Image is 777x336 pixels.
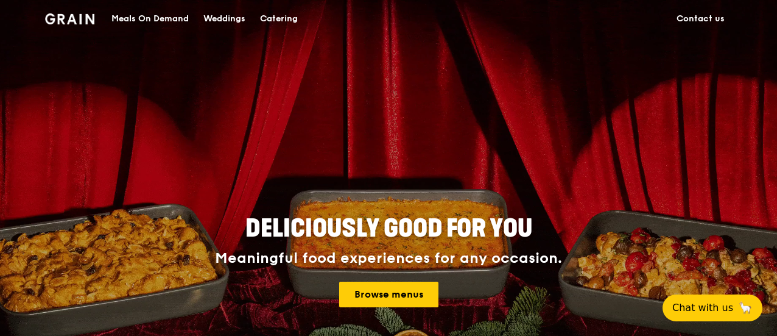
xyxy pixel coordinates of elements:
a: Contact us [669,1,732,37]
span: Deliciously good for you [245,214,532,243]
a: Catering [253,1,305,37]
span: Chat with us [672,301,733,315]
a: Browse menus [339,282,438,307]
span: 🦙 [738,301,753,315]
a: Weddings [196,1,253,37]
div: Catering [260,1,298,37]
div: Meals On Demand [111,1,189,37]
img: Grain [45,13,94,24]
button: Chat with us🦙 [663,295,762,321]
div: Weddings [203,1,245,37]
div: Meaningful food experiences for any occasion. [169,250,608,267]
